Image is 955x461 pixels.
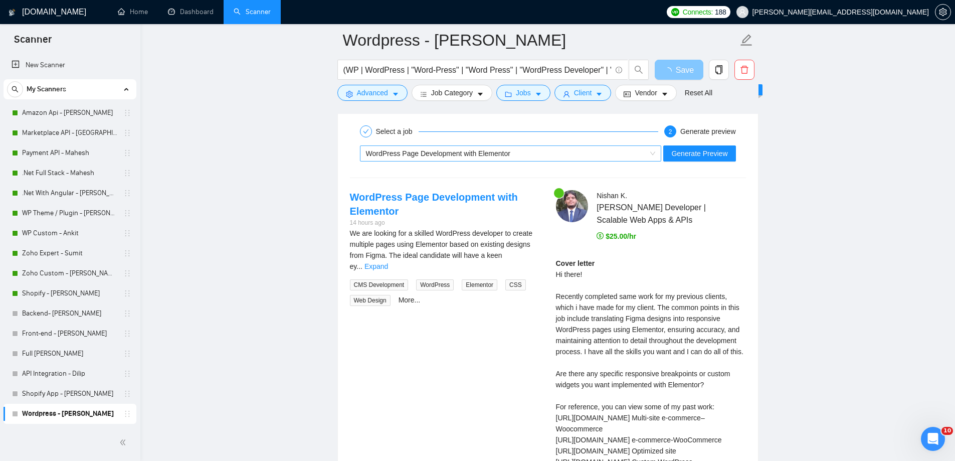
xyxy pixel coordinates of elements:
a: setting [935,8,951,16]
span: caret-down [535,90,542,98]
input: Scanner name... [343,28,738,53]
a: dashboardDashboard [168,8,214,16]
span: WordPress [416,279,454,290]
span: My Scanners [27,79,66,99]
span: folder [505,90,512,98]
span: setting [346,90,353,98]
a: Wordpress - [PERSON_NAME] [22,404,117,424]
a: Payment API - Mahesh [22,143,117,163]
a: Front-end - [PERSON_NAME] [22,324,117,344]
span: bars [420,90,427,98]
li: My Scanners [4,79,136,424]
a: Full [PERSON_NAME] [22,344,117,364]
span: Jobs [516,87,531,98]
span: holder [123,169,131,177]
span: setting [935,8,950,16]
span: delete [735,65,754,74]
span: Job Category [431,87,473,98]
span: holder [123,310,131,318]
span: idcard [624,90,631,98]
span: CSS [505,279,526,290]
span: $25.00/hr [597,232,636,240]
div: Generate preview [680,125,736,137]
span: holder [123,289,131,297]
a: searchScanner [234,8,271,16]
span: 2 [669,128,672,135]
span: search [629,65,648,74]
span: holder [123,350,131,358]
span: Connects: [683,7,713,18]
span: holder [123,149,131,157]
button: Generate Preview [663,145,735,162]
a: Backend- [PERSON_NAME] [22,303,117,324]
button: setting [935,4,951,20]
button: barsJob Categorycaret-down [412,85,492,101]
a: Zoho Custom - [PERSON_NAME] [22,263,117,283]
a: .Net Full Stack - Mahesh [22,163,117,183]
strong: Cover letter [556,259,595,267]
a: WP Custom - Ankit [22,223,117,243]
span: caret-down [477,90,484,98]
button: search [7,81,23,97]
li: New Scanner [4,55,136,75]
button: userClientcaret-down [554,85,612,101]
span: user [563,90,570,98]
a: WP Theme / Plugin - [PERSON_NAME] [22,203,117,223]
span: check [363,128,369,134]
span: holder [123,269,131,277]
span: edit [740,34,753,47]
a: homeHome [118,8,148,16]
span: 10 [941,427,953,435]
span: dollar [597,232,604,239]
a: .Net With Angular - [PERSON_NAME] [22,183,117,203]
span: Web Design [350,295,391,306]
span: caret-down [596,90,603,98]
span: holder [123,249,131,257]
div: Select a job [376,125,419,137]
a: WordPress Page Development with Elementor [350,192,518,217]
span: copy [709,65,728,74]
button: delete [734,60,754,80]
img: c1hk4ct-BjYJCQJKtsY6L5kF0ZJ9yICH4Q6xgCQQdDdHNBjkhCIYmkFhFGpbzYGSnO [556,190,588,222]
a: Zoho Expert - Sumit [22,243,117,263]
span: user [739,9,746,16]
span: holder [123,129,131,137]
span: New [744,86,758,94]
span: Generate Preview [671,148,727,159]
span: Nishan K . [597,192,627,200]
img: upwork-logo.png [671,8,679,16]
a: Reset All [685,87,712,98]
a: API Integration - Dilip [22,364,117,384]
span: loading [664,67,676,75]
span: ... [356,262,362,270]
button: search [629,60,649,80]
span: Scanner [6,32,60,53]
span: Elementor [462,279,497,290]
span: caret-down [661,90,668,98]
span: double-left [119,437,129,447]
span: 188 [715,7,726,18]
span: Save [676,64,694,76]
div: We are looking for a skilled WordPress developer to create multiple pages using Elementor based o... [350,228,540,272]
span: holder [123,209,131,217]
span: WordPress Page Development with Elementor [366,149,510,158]
span: caret-down [392,90,399,98]
span: holder [123,410,131,418]
span: holder [123,109,131,117]
a: More... [399,296,421,304]
span: info-circle [616,67,622,73]
span: holder [123,390,131,398]
span: Client [574,87,592,98]
button: idcardVendorcaret-down [615,85,676,101]
span: We are looking for a skilled WordPress developer to create multiple pages using Elementor based o... [350,229,532,270]
button: settingAdvancedcaret-down [337,85,408,101]
iframe: Intercom live chat [921,427,945,451]
a: Expand [364,262,388,270]
span: Vendor [635,87,657,98]
a: Marketplace API - [GEOGRAPHIC_DATA] [22,123,117,143]
a: Amazon Api - [PERSON_NAME] [22,103,117,123]
img: logo [9,5,16,21]
button: Save [655,60,703,80]
span: holder [123,330,131,338]
div: 14 hours ago [350,218,540,228]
